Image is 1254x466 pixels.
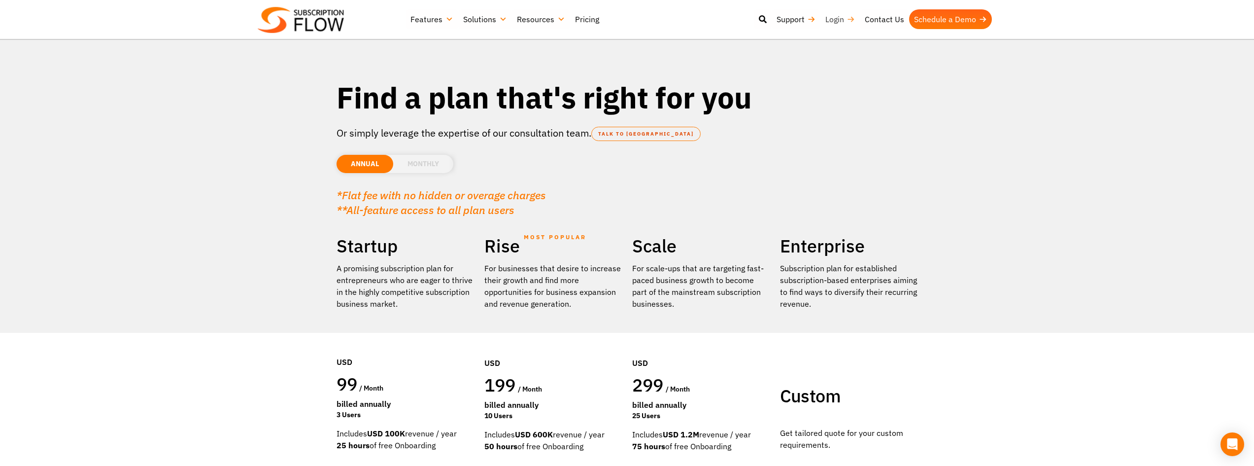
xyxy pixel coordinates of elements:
div: Includes revenue / year of free Onboarding [337,428,474,451]
span: / month [666,385,690,394]
div: Includes revenue / year of free Onboarding [484,429,622,452]
strong: 50 hours [484,441,517,451]
span: / month [359,384,383,393]
div: Includes revenue / year of free Onboarding [632,429,770,452]
div: USD [337,326,474,373]
a: Features [406,9,458,29]
span: Custom [780,384,841,407]
div: 3 Users [337,410,474,420]
div: Billed Annually [337,398,474,410]
h2: Rise [484,235,622,257]
span: 299 [632,373,664,396]
div: USD [484,327,622,374]
em: *Flat fee with no hidden or overage charges [337,188,546,202]
li: ANNUAL [337,155,393,173]
a: Solutions [458,9,512,29]
a: Login [820,9,860,29]
p: Or simply leverage the expertise of our consultation team. [337,126,918,141]
div: 25 Users [632,411,770,421]
a: Pricing [570,9,604,29]
span: / month [518,385,542,394]
a: Schedule a Demo [909,9,992,29]
span: 199 [484,373,516,396]
div: For scale-ups that are targeting fast-paced business growth to become part of the mainstream subs... [632,262,770,310]
span: 99 [337,372,358,395]
strong: 75 hours [632,441,665,451]
h2: Startup [337,235,474,257]
div: Billed Annually [632,399,770,411]
div: USD [632,327,770,374]
strong: 25 hours [337,440,370,450]
h2: Enterprise [780,235,918,257]
strong: USD 100K [367,429,405,438]
p: Subscription plan for established subscription-based enterprises aiming to find ways to diversify... [780,262,918,310]
strong: USD 600K [515,430,553,439]
p: A promising subscription plan for entrepreneurs who are eager to thrive in the highly competitive... [337,262,474,310]
a: TALK TO [GEOGRAPHIC_DATA] [591,127,701,141]
img: Subscriptionflow [258,7,344,33]
h2: Scale [632,235,770,257]
em: **All-feature access to all plan users [337,203,514,217]
h1: Find a plan that's right for you [337,79,918,116]
div: 10 Users [484,411,622,421]
li: MONTHLY [393,155,453,173]
a: Contact Us [860,9,909,29]
div: For businesses that desire to increase their growth and find more opportunities for business expa... [484,262,622,310]
div: Open Intercom Messenger [1220,432,1244,456]
p: Get tailored quote for your custom requirements. [780,427,918,451]
a: Resources [512,9,570,29]
strong: USD 1.2M [663,430,699,439]
a: Support [772,9,820,29]
div: Billed Annually [484,399,622,411]
span: MOST POPULAR [524,226,586,249]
